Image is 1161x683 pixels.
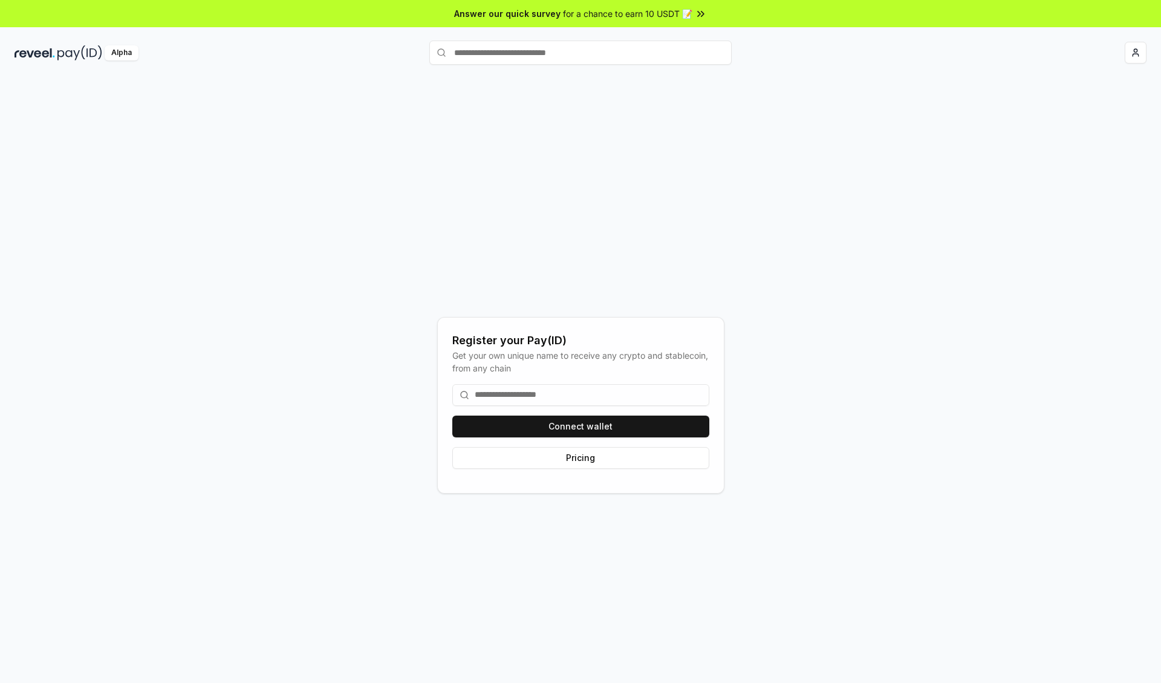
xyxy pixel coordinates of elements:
button: Pricing [452,447,709,469]
img: reveel_dark [15,45,55,60]
span: Answer our quick survey [454,7,561,20]
span: for a chance to earn 10 USDT 📝 [563,7,692,20]
button: Connect wallet [452,416,709,437]
div: Register your Pay(ID) [452,332,709,349]
div: Get your own unique name to receive any crypto and stablecoin, from any chain [452,349,709,374]
div: Alpha [105,45,138,60]
img: pay_id [57,45,102,60]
